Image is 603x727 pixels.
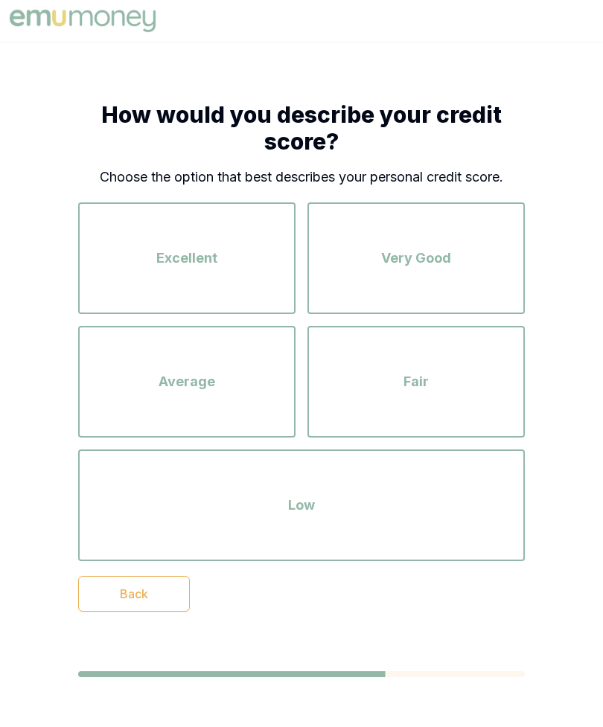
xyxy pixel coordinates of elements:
[78,101,525,155] h1: How would you describe your credit score?
[6,6,159,36] img: Emu Money
[288,495,315,516] span: Low
[307,202,525,314] button: Very Good
[403,371,429,392] span: Fair
[78,449,525,561] button: Low
[78,167,525,188] p: Choose the option that best describes your personal credit score.
[78,326,296,438] button: Average
[156,248,217,269] span: Excellent
[381,248,451,269] span: Very Good
[78,576,190,612] button: Back
[307,326,525,438] button: Fair
[159,371,215,392] span: Average
[78,202,296,314] button: Excellent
